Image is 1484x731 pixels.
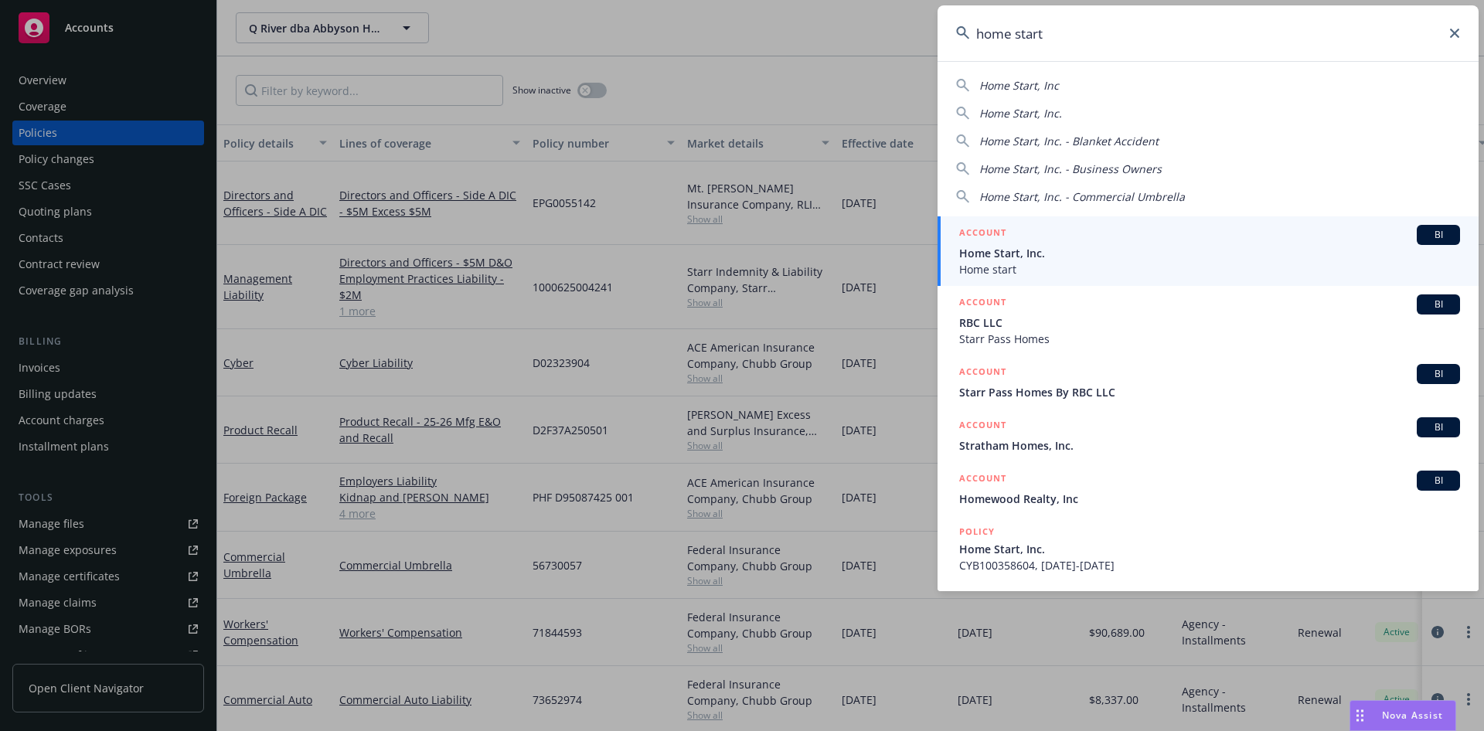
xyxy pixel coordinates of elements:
[959,541,1460,557] span: Home Start, Inc.
[959,245,1460,261] span: Home Start, Inc.
[959,471,1006,489] h5: ACCOUNT
[938,409,1479,462] a: ACCOUNTBIStratham Homes, Inc.
[1423,367,1454,381] span: BI
[959,491,1460,507] span: Homewood Realty, Inc
[1350,701,1370,730] div: Drag to move
[959,590,995,606] h5: POLICY
[938,515,1479,582] a: POLICYHome Start, Inc.CYB100358604, [DATE]-[DATE]
[959,384,1460,400] span: Starr Pass Homes By RBC LLC
[979,78,1059,93] span: Home Start, Inc
[938,355,1479,409] a: ACCOUNTBIStarr Pass Homes By RBC LLC
[938,5,1479,61] input: Search...
[938,582,1479,648] a: POLICY
[979,106,1062,121] span: Home Start, Inc.
[959,331,1460,347] span: Starr Pass Homes
[1423,228,1454,242] span: BI
[938,462,1479,515] a: ACCOUNTBIHomewood Realty, Inc
[959,294,1006,313] h5: ACCOUNT
[938,216,1479,286] a: ACCOUNTBIHome Start, Inc.Home start
[959,524,995,539] h5: POLICY
[959,417,1006,436] h5: ACCOUNT
[959,437,1460,454] span: Stratham Homes, Inc.
[979,134,1159,148] span: Home Start, Inc. - Blanket Accident
[959,261,1460,277] span: Home start
[979,161,1162,176] span: Home Start, Inc. - Business Owners
[938,286,1479,355] a: ACCOUNTBIRBC LLCStarr Pass Homes
[1423,297,1454,311] span: BI
[1350,700,1456,731] button: Nova Assist
[959,225,1006,243] h5: ACCOUNT
[1382,709,1443,722] span: Nova Assist
[959,557,1460,573] span: CYB100358604, [DATE]-[DATE]
[1423,474,1454,488] span: BI
[1423,420,1454,434] span: BI
[959,314,1460,331] span: RBC LLC
[959,364,1006,382] h5: ACCOUNT
[979,189,1185,204] span: Home Start, Inc. - Commercial Umbrella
